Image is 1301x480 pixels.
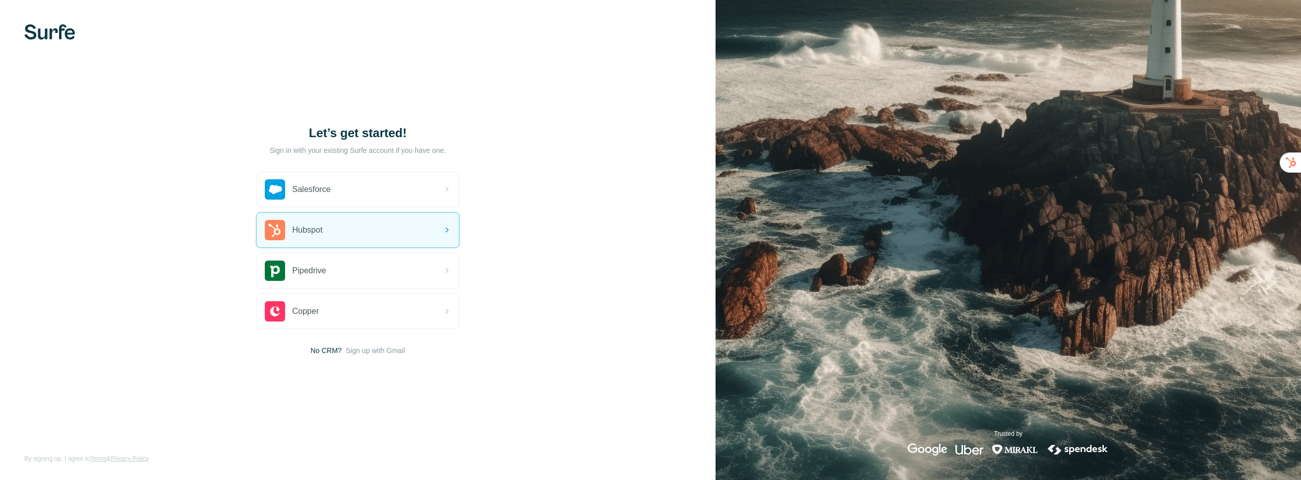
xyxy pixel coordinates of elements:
[1046,443,1109,456] img: spendesk's logo
[955,443,983,456] img: uber's logo
[992,443,1038,456] img: mirakl's logo
[90,455,107,462] a: Terms
[265,261,285,281] img: pipedrive's logo
[292,305,319,317] span: Copper
[265,301,285,322] img: copper's logo
[24,454,149,463] span: By signing up, I agree to &
[269,145,446,155] p: Sign in with your existing Surfe account if you have one.
[256,125,459,141] h1: Let’s get started!
[265,179,285,200] img: salesforce's logo
[265,220,285,240] img: hubspot's logo
[994,429,1023,438] p: Trusted by
[311,345,342,356] span: No CRM?
[292,265,326,277] span: Pipedrive
[908,443,947,456] img: google's logo
[346,345,405,356] button: Sign up with Gmail
[292,183,331,196] span: Salesforce
[111,455,149,462] a: Privacy Policy
[24,24,75,40] img: Surfe's logo
[292,224,323,236] span: Hubspot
